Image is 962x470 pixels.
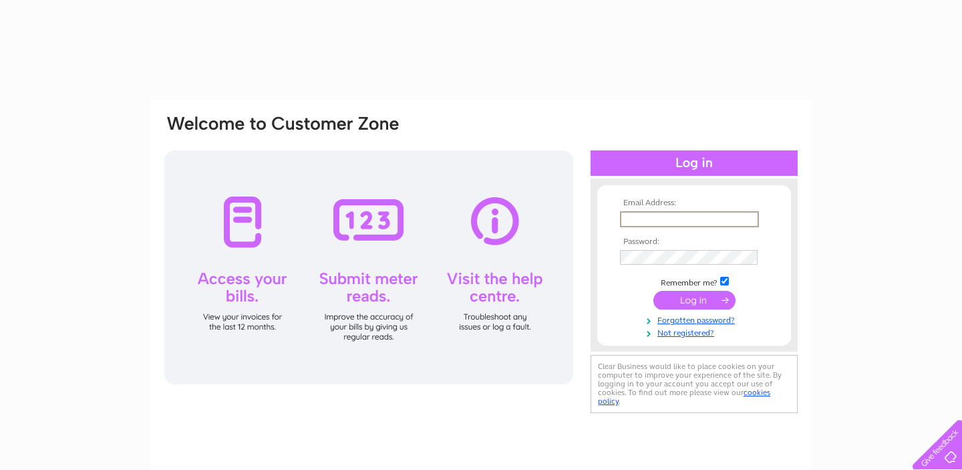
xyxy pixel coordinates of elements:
th: Email Address: [617,199,772,208]
a: Not registered? [620,326,772,338]
div: Clear Business would like to place cookies on your computer to improve your experience of the sit... [591,355,798,413]
th: Password: [617,237,772,247]
a: Forgotten password? [620,313,772,326]
a: cookies policy [598,388,770,406]
td: Remember me? [617,275,772,288]
input: Submit [653,291,736,310]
